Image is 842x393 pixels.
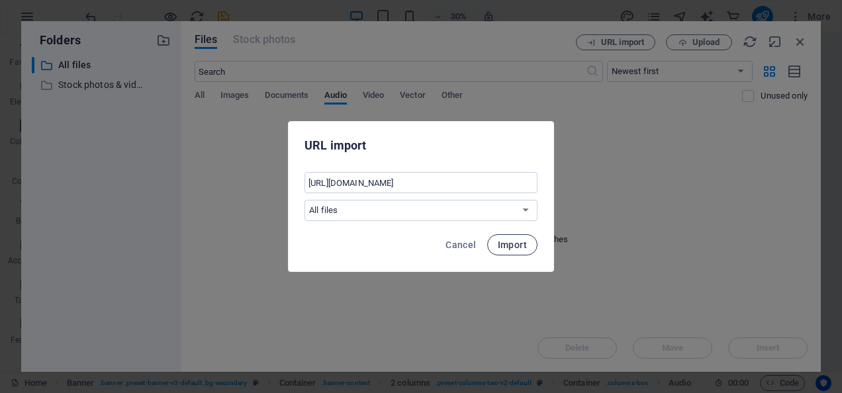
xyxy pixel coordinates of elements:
button: Cancel [440,234,481,255]
div: ​​​​​ [61,152,363,210]
button: Import [487,234,538,255]
h2: URL import [304,138,538,153]
span: Cancel [445,240,476,250]
input: URL... [304,172,538,193]
span: Import [498,240,527,250]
